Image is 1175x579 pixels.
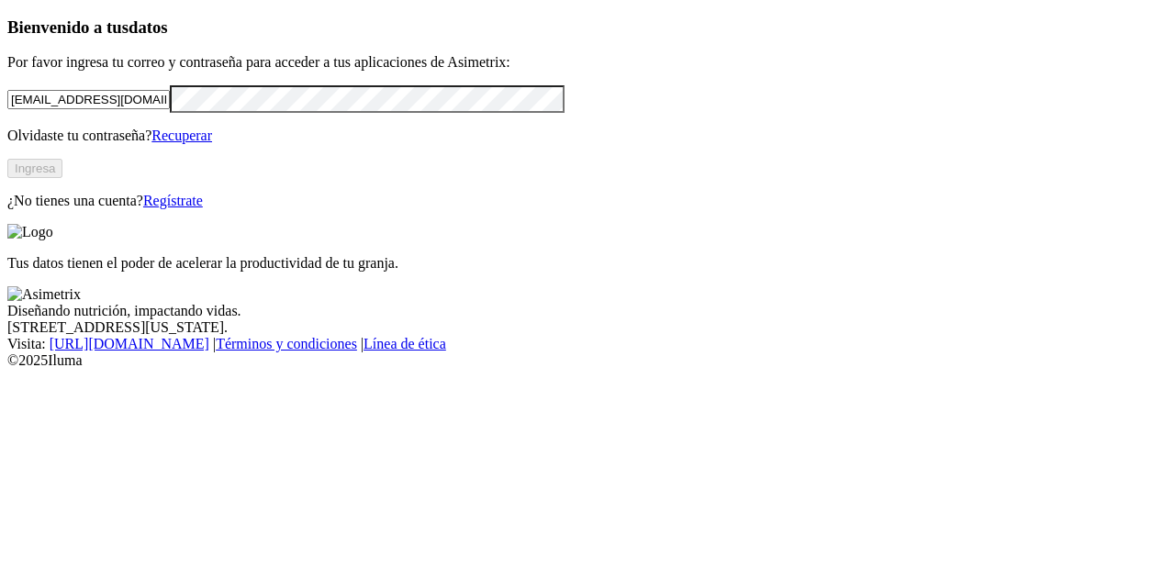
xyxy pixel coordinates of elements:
[7,319,1168,336] div: [STREET_ADDRESS][US_STATE].
[7,128,1168,144] p: Olvidaste tu contraseña?
[364,336,446,351] a: Línea de ética
[50,336,209,351] a: [URL][DOMAIN_NAME]
[7,303,1168,319] div: Diseñando nutrición, impactando vidas.
[7,193,1168,209] p: ¿No tienes una cuenta?
[7,224,53,240] img: Logo
[7,255,1168,272] p: Tus datos tienen el poder de acelerar la productividad de tu granja.
[7,286,81,303] img: Asimetrix
[7,90,170,109] input: Tu correo
[7,17,1168,38] h3: Bienvenido a tus
[129,17,168,37] span: datos
[7,54,1168,71] p: Por favor ingresa tu correo y contraseña para acceder a tus aplicaciones de Asimetrix:
[216,336,357,351] a: Términos y condiciones
[7,159,62,178] button: Ingresa
[143,193,203,208] a: Regístrate
[7,352,1168,369] div: © 2025 Iluma
[151,128,212,143] a: Recuperar
[7,336,1168,352] div: Visita : | |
